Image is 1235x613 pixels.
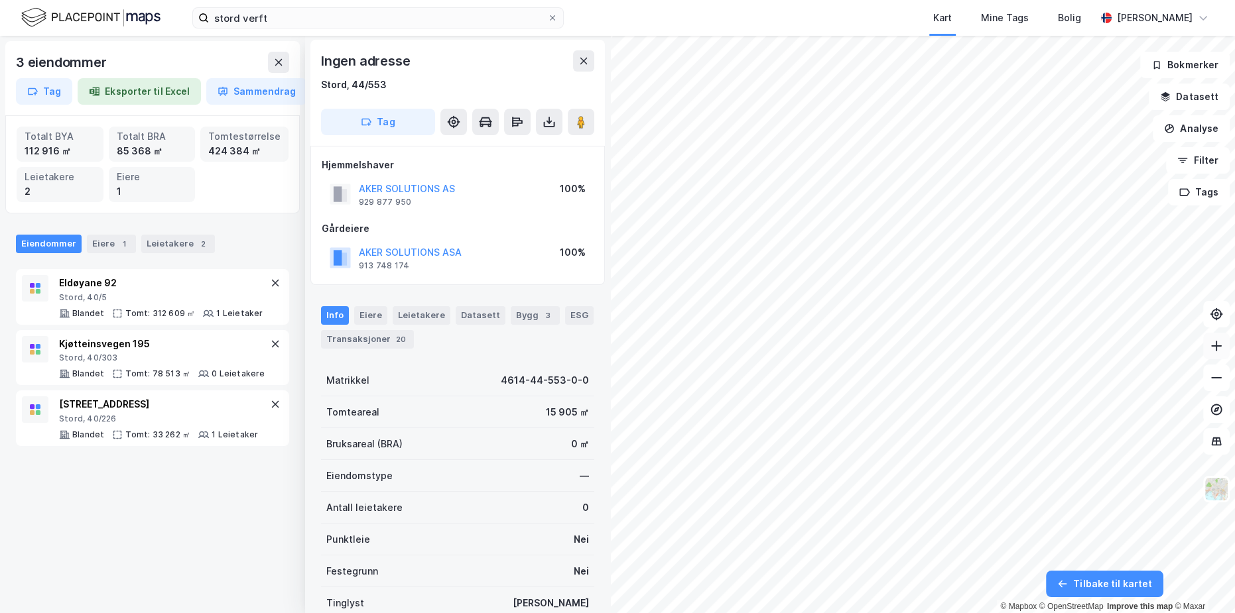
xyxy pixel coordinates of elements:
div: Festegrunn [326,563,378,579]
div: 4614-44-553-0-0 [501,372,589,388]
img: Z [1204,476,1229,502]
div: Eiere [87,235,136,253]
div: Kart [933,10,952,26]
a: Improve this map [1107,602,1173,611]
div: Transaksjoner [321,330,414,349]
div: Bolig [1058,10,1081,26]
div: Eiere [354,306,387,325]
div: Eldøyane 92 [59,275,263,291]
div: Blandet [72,308,104,319]
div: Gårdeiere [322,221,594,237]
button: Bokmerker [1140,52,1230,78]
div: Info [321,306,349,325]
div: Blandet [72,368,104,379]
div: Eiere [117,170,188,184]
div: ESG [565,306,594,325]
div: Leietakere [141,235,215,253]
div: 0 Leietakere [212,368,265,379]
div: 1 Leietaker [212,429,258,440]
div: Tomt: 33 262 ㎡ [125,429,190,440]
div: 424 384 ㎡ [208,144,281,158]
div: Stord, 40/303 [59,353,265,363]
div: Antall leietakere [326,500,403,516]
div: — [580,468,589,484]
div: 3 [541,309,554,322]
button: Tilbake til kartet [1046,571,1163,597]
div: Tomt: 312 609 ㎡ [125,308,195,319]
div: Datasett [456,306,505,325]
div: 2 [196,237,210,251]
div: 929 877 950 [359,197,411,207]
div: Tinglyst [326,595,364,611]
div: 15 905 ㎡ [546,404,589,420]
div: 1 Leietaker [216,308,263,319]
div: Tomteareal [326,404,379,420]
div: 112 916 ㎡ [25,144,96,158]
button: Filter [1166,147,1230,174]
div: 85 368 ㎡ [117,144,188,158]
a: OpenStreetMap [1039,602,1104,611]
div: Leietakere [393,306,450,325]
div: Punktleie [326,531,370,547]
div: Totalt BYA [25,129,96,144]
div: 20 [393,333,409,346]
div: Tomt: 78 513 ㎡ [125,368,190,379]
div: 100% [560,245,586,260]
div: 1 [117,237,131,251]
div: 3 eiendommer [16,52,109,73]
div: Tomtestørrelse [208,129,281,144]
div: 0 ㎡ [571,436,589,452]
div: 1 [117,184,188,199]
button: Analyse [1153,115,1230,142]
div: Totalt BRA [117,129,188,144]
button: Sammendrag [206,78,307,105]
div: Stord, 40/226 [59,414,258,424]
div: Kjøtteinsvegen 195 [59,336,265,352]
iframe: Chat Widget [1169,549,1235,613]
input: Søk på adresse, matrikkel, gårdeiere, leietakere eller personer [209,8,547,28]
div: Ingen adresse [321,50,413,72]
div: Blandet [72,429,104,440]
div: Nei [574,563,589,579]
div: Nei [574,531,589,547]
div: 0 [582,500,589,516]
div: Bruksareal (BRA) [326,436,403,452]
div: Eiendomstype [326,468,393,484]
div: Bygg [511,306,560,325]
div: Stord, 40/5 [59,292,263,303]
img: logo.f888ab2527a4732fd821a326f86c7f29.svg [21,6,161,29]
div: Eiendommer [16,235,82,253]
div: Stord, 44/553 [321,77,387,93]
button: Tags [1168,179,1230,205]
button: Tag [16,78,72,105]
div: Leietakere [25,170,96,184]
div: [STREET_ADDRESS] [59,396,258,412]
div: Hjemmelshaver [322,157,594,173]
button: Tag [321,109,435,135]
div: 913 748 174 [359,260,409,271]
div: [PERSON_NAME] [513,595,589,611]
div: [PERSON_NAME] [1117,10,1193,26]
a: Mapbox [1000,602,1037,611]
div: Matrikkel [326,372,369,388]
div: 2 [25,184,96,199]
div: 100% [560,181,586,197]
button: Datasett [1149,84,1230,110]
button: Eksporter til Excel [78,78,201,105]
div: Mine Tags [981,10,1029,26]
